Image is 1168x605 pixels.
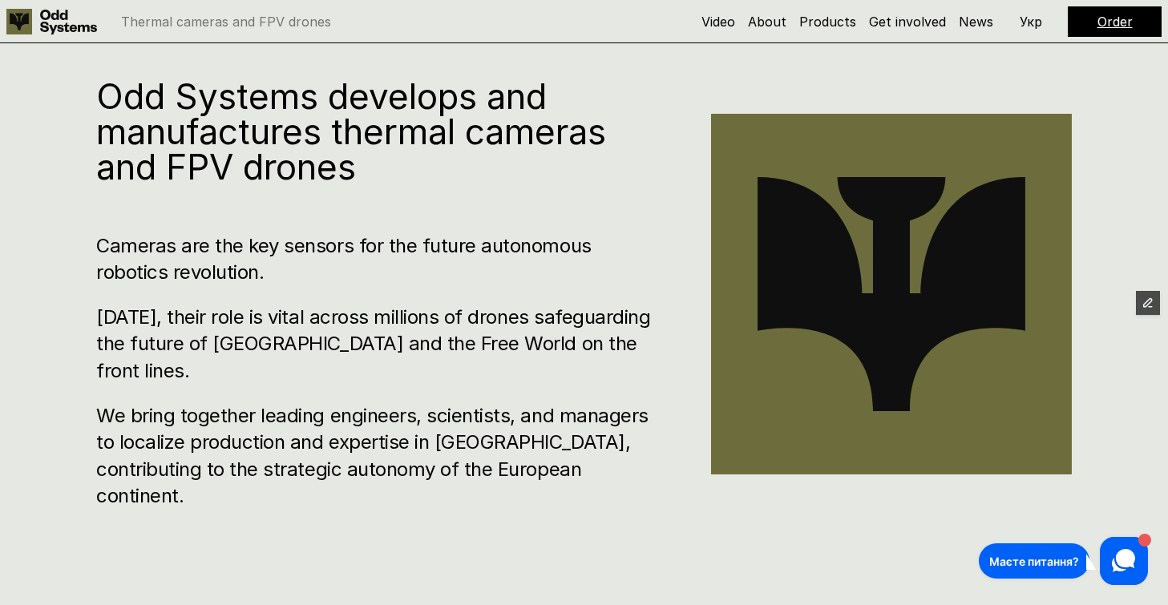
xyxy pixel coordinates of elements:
[96,79,663,184] h1: Odd Systems develops and manufactures thermal cameras and FPV drones
[959,14,993,30] a: News
[96,402,663,510] h3: We bring together leading engineers, scientists, and managers to localize production and expertis...
[748,14,786,30] a: About
[1136,291,1160,315] button: Edit Framer Content
[96,304,663,385] h3: [DATE], their role is vital across millions of drones safeguarding the future of [GEOGRAPHIC_DATA...
[1097,14,1133,30] a: Order
[1020,15,1042,28] p: Укр
[701,14,735,30] a: Video
[96,232,663,286] h3: Cameras are the key sensors for the future autonomous robotics revolution.
[975,533,1152,589] iframe: HelpCrunch
[121,15,331,28] p: Thermal cameras and FPV drones
[799,14,856,30] a: Products
[869,14,946,30] a: Get involved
